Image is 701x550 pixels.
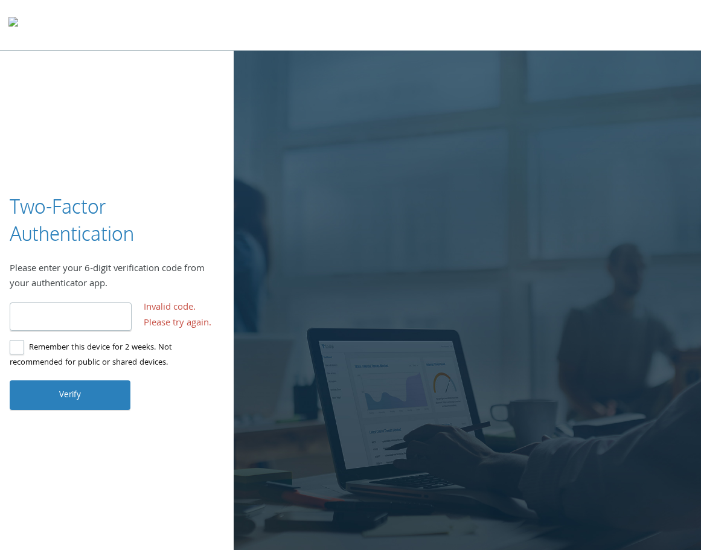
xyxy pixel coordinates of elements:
span: Invalid code. Please try again. [144,301,224,331]
label: Remember this device for 2 weeks. Not recommended for public or shared devices. [10,341,214,371]
h3: Two-Factor Authentication [10,193,224,248]
img: todyl-logo-dark.svg [8,13,18,37]
button: Verify [10,380,130,409]
div: Please enter your 6-digit verification code from your authenticator app. [10,262,224,293]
